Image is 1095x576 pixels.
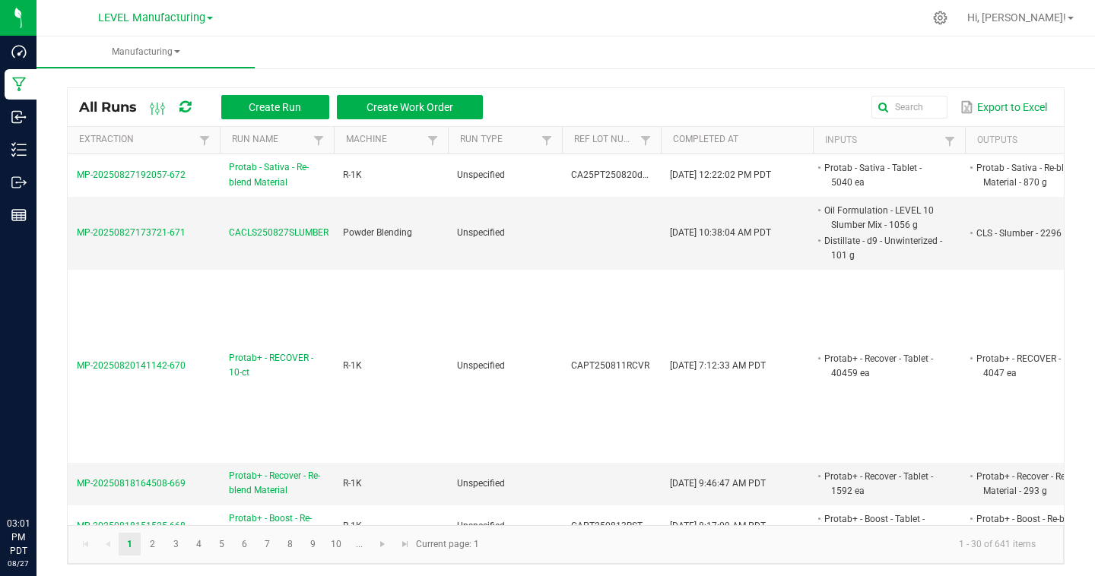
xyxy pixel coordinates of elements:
[11,44,27,59] inline-svg: Dashboard
[77,521,186,531] span: MP-20250818151525-668
[256,533,278,555] a: Page 7
[211,533,233,555] a: Page 5
[346,134,423,146] a: MachineSortable
[957,94,1051,120] button: Export to Excel
[367,101,453,113] span: Create Work Order
[457,521,505,531] span: Unspecified
[636,131,655,150] a: Filter
[348,533,370,555] a: Page 11
[941,131,959,150] a: Filter
[79,134,195,146] a: ExtractionSortable
[221,95,329,119] button: Create Run
[967,11,1066,24] span: Hi, [PERSON_NAME]!
[931,11,950,25] div: Manage settings
[457,360,505,371] span: Unspecified
[141,533,163,555] a: Page 2
[337,95,483,119] button: Create Work Order
[343,360,362,371] span: R-1K
[309,131,328,150] a: Filter
[871,96,947,119] input: Search
[457,227,505,238] span: Unspecified
[670,360,766,371] span: [DATE] 7:12:33 AM PDT
[77,227,186,238] span: MP-20250827173721-671
[822,469,942,498] li: Protab+ - Recover - Tablet - 1592 ea
[571,169,653,180] span: CA25PT250820d9S
[571,521,643,531] span: CAPT250813BST
[11,77,27,92] inline-svg: Manufacturing
[974,160,1094,190] li: Protab - Sativa - Re-blend Material - 870 g
[822,511,942,541] li: Protab+ - Boost - Tablet - 2311 ea
[343,521,362,531] span: R-1K
[36,46,255,59] span: Manufacturing
[376,538,389,550] span: Go to the next page
[77,478,186,489] span: MP-20250818164508-669
[460,134,537,146] a: Run TypeSortable
[457,169,505,180] span: Unspecified
[538,131,556,150] a: Filter
[813,127,965,154] th: Inputs
[229,511,325,540] span: Protab+ - Boost - Re-blend Material
[822,160,942,190] li: Protab - Sativa - Tablet - 5040 ea
[399,538,411,550] span: Go to the last page
[7,517,30,558] p: 03:01 PM PDT
[673,134,807,146] a: Completed AtSortable
[188,533,210,555] a: Page 4
[325,533,348,555] a: Page 10
[11,175,27,190] inline-svg: Outbound
[279,533,301,555] a: Page 8
[822,233,942,263] li: Distillate - d9 - Unwinterized - 101 g
[822,351,942,381] li: Protab+ - Recover - Tablet - 40459 ea
[229,160,325,189] span: Protab - Sativa - Re-blend Material
[98,11,205,24] span: LEVEL Manufacturing
[670,227,771,238] span: [DATE] 10:38:04 AM PDT
[974,469,1094,498] li: Protab+ - Recover - Re-blend Material - 293 g
[574,134,636,146] a: Ref Lot NumberSortable
[670,521,766,531] span: [DATE] 8:17:09 AM PDT
[232,134,309,146] a: Run NameSortable
[45,452,63,470] iframe: Resource center unread badge
[229,226,328,240] span: CACLS250827SLUMBER
[424,131,442,150] a: Filter
[11,109,27,125] inline-svg: Inbound
[249,101,301,113] span: Create Run
[394,533,416,555] a: Go to the last page
[343,169,362,180] span: R-1K
[670,169,771,180] span: [DATE] 12:22:02 PM PDT
[11,142,27,157] inline-svg: Inventory
[457,478,505,489] span: Unspecified
[343,227,412,238] span: Powder Blending
[822,203,942,233] li: Oil Formulation - LEVEL 10 Slumber Mix - 1056 g
[974,511,1094,541] li: Protab+ - Boost - Re-blend Material - 413 g
[670,478,766,489] span: [DATE] 9:46:47 AM PDT
[7,558,30,569] p: 08/27
[233,533,255,555] a: Page 6
[229,351,325,380] span: Protab+ - RECOVER - 10-ct
[372,533,394,555] a: Go to the next page
[15,454,61,500] iframe: Resource center
[343,478,362,489] span: R-1K
[302,533,324,555] a: Page 9
[79,94,494,120] div: All Runs
[195,131,214,150] a: Filter
[119,533,141,555] a: Page 1
[974,226,1094,241] li: CLS - Slumber - 2296 g
[974,351,1094,381] li: Protab+ - RECOVER - 10-ct - 4047 ea
[165,533,187,555] a: Page 3
[11,207,27,223] inline-svg: Reports
[68,525,1064,564] kendo-pager: Current page: 1
[488,532,1048,557] kendo-pager-info: 1 - 30 of 641 items
[229,469,325,498] span: Protab+ - Recover - Re-blend Material
[77,360,186,371] span: MP-20250820141142-670
[77,169,186,180] span: MP-20250827192057-672
[36,36,255,68] a: Manufacturing
[571,360,649,371] span: CAPT250811RCVR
